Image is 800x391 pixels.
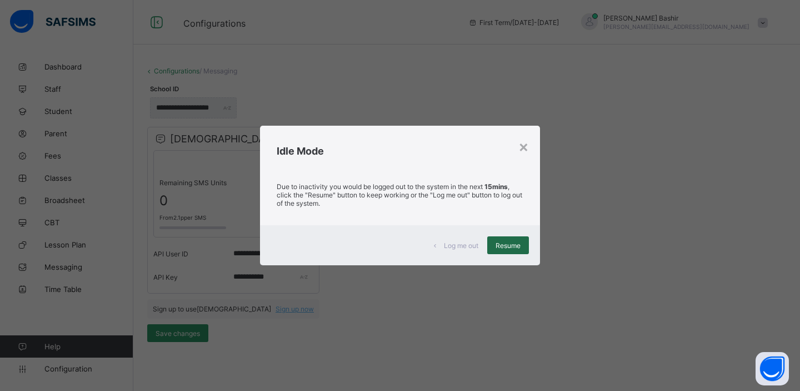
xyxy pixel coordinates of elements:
span: Log me out [444,241,478,250]
strong: 15mins [484,182,508,191]
span: Resume [496,241,521,250]
button: Open asap [756,352,789,385]
h2: Idle Mode [277,145,523,157]
p: Due to inactivity you would be logged out to the system in the next , click the "Resume" button t... [277,182,523,207]
div: × [518,137,529,156]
